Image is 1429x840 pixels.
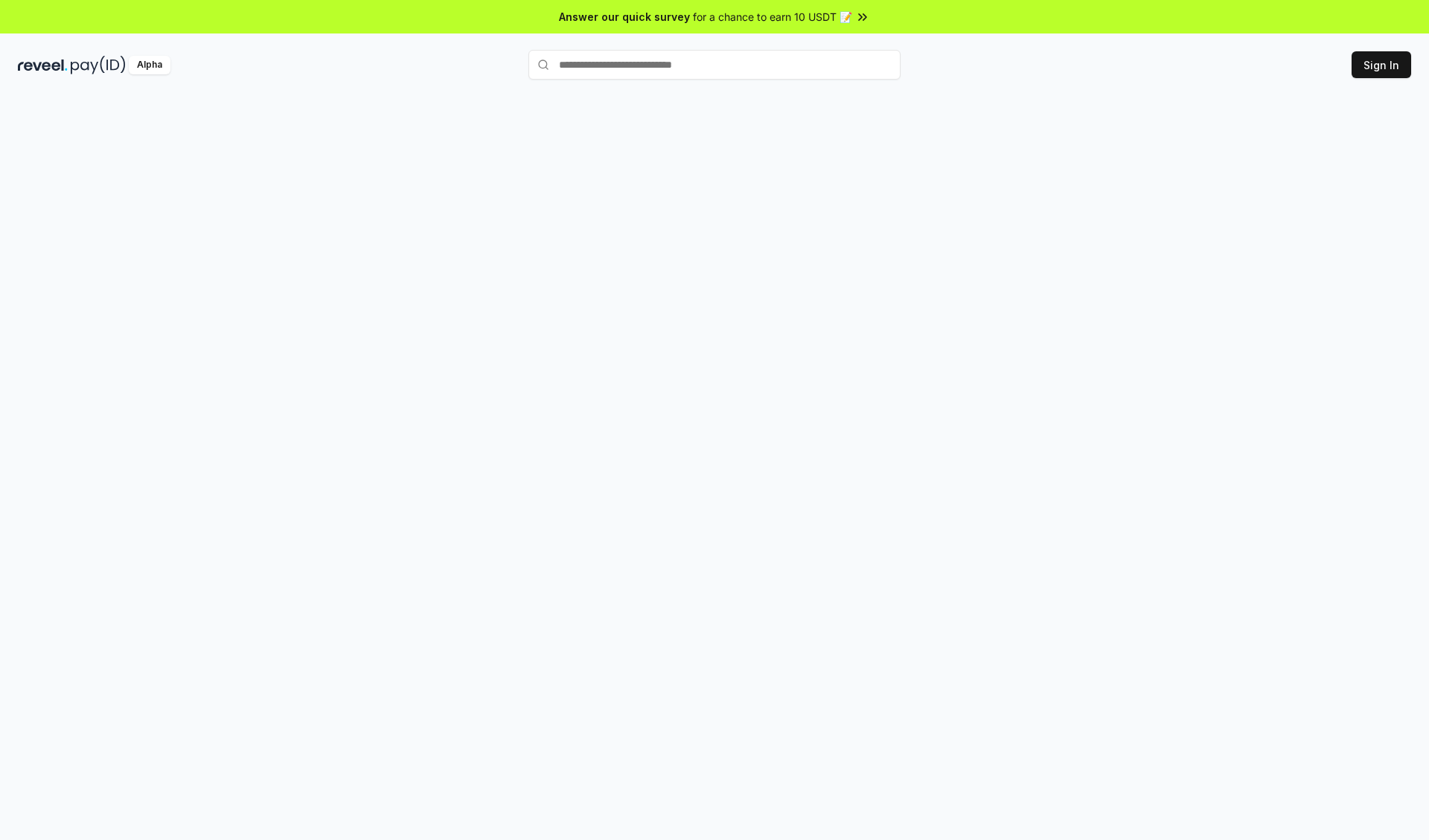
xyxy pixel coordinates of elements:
button: Sign In [1352,51,1411,78]
img: reveel_dark [18,56,68,74]
img: pay_id [71,56,126,74]
div: Alpha [129,56,170,74]
span: Answer our quick survey [559,9,690,25]
span: for a chance to earn 10 USDT 📝 [693,9,852,25]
